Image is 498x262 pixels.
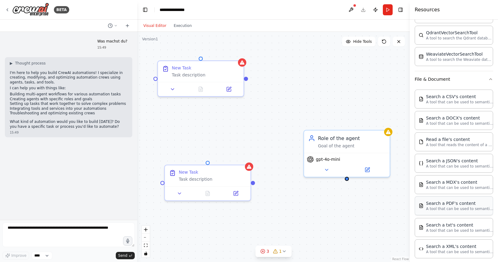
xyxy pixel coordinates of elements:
li: Building multi-agent workflows for various automation tasks [10,92,127,97]
button: Open in side panel [348,166,387,174]
button: Execution [170,22,195,29]
div: React Flow controls [142,226,150,257]
button: Improve [2,252,29,260]
p: A tool that reads the content of a file. To use this tool, provide a 'file_path' parameter with t... [426,142,493,147]
button: Switch to previous chat [105,22,120,29]
div: Database & Data [415,2,493,71]
div: Version 1 [142,37,158,42]
div: QdrantVectorSearchTool [426,30,493,36]
img: WeaviateVectorSearchTool [419,54,424,59]
div: Task description [179,176,246,182]
img: JSONSearchTool [419,161,424,166]
div: Goal of the agent [318,143,385,149]
span: Send [118,253,127,258]
button: File & Document [415,71,493,87]
span: Improve [11,253,26,258]
div: Role of the agent [318,135,385,142]
button: Click to speak your automation idea [123,236,132,245]
img: MDXSearchTool [419,182,424,187]
span: ▶ [10,61,13,66]
button: Hide right sidebar [396,6,405,14]
div: Read a file's content [426,136,493,142]
div: Role of the agentGoal of the agentgpt-4o-mini [303,130,390,178]
li: Creating agents with specific roles and goals [10,97,127,102]
p: I can help you with things like: [10,86,127,91]
div: 15:49 [10,130,127,135]
p: A tool that can be used to semantic search a query from a DOCX's content. [426,121,493,126]
span: 3 [266,248,269,254]
div: New Task [179,169,198,175]
img: Logo [12,3,49,17]
span: Hide Tools [353,39,372,44]
button: Open in side panel [224,189,248,197]
button: Hide left sidebar [141,6,149,14]
div: Search a JSON's content [426,158,493,164]
button: Open in side panel [217,85,241,93]
button: Hide Tools [342,37,375,46]
li: Setting up tasks that work together to solve complex problems [10,101,127,106]
span: 1 [279,248,282,254]
div: WeaviateVectorSearchTool [426,51,493,57]
div: Search a CSV's content [426,94,493,100]
div: BETA [54,6,69,13]
img: CSVSearchTool [419,97,424,101]
button: Visual Editor [140,22,170,29]
span: gpt-4o-mini [316,157,340,162]
button: Start a new chat [123,22,132,29]
div: Search a txt's content [426,222,493,228]
button: 31 [255,246,292,257]
p: A tool that can be used to semantic search a query from a JSON's content. [426,164,493,169]
p: A tool that can be used to semantic search a query from a MDX's content. [426,185,493,190]
div: Search a XML's content [426,243,493,249]
button: toggle interactivity [142,249,150,257]
div: Search a PDF's content [426,200,493,206]
div: Task description [172,72,239,78]
div: Search a DOCX's content [426,115,493,121]
img: FileReadTool [419,139,424,144]
button: No output available [186,85,215,93]
p: A tool that can be used to semantic search a query from a XML's content. [426,249,493,254]
p: A tool to search the Weaviate database for relevant information on internal documents. [426,57,493,62]
p: Was machst du? [97,39,127,44]
p: What kind of automation would you like to build [DATE]? Do you have a specific task or process yo... [10,120,127,129]
button: zoom in [142,226,150,234]
p: I'm here to help you build CrewAI automations! I specialize in creating, modifying, and optimizin... [10,71,127,85]
button: ▶Thought process [10,61,46,66]
li: Troubleshooting and optimizing existing crews [10,111,127,116]
li: Integrating tools and services into your automations [10,106,127,111]
p: A tool that can be used to semantic search a query from a CSV's content. [426,100,493,105]
div: New TaskTask description [164,164,251,201]
p: A tool that can be used to semantic search a query from a txt's content. [426,228,493,233]
img: DOCXSearchTool [419,118,424,123]
button: No output available [193,189,222,197]
p: A tool to search the Qdrant database for relevant information on internal documents. [426,36,493,41]
img: QdrantVectorSearchTool [419,33,424,38]
span: Thought process [15,61,46,66]
p: A tool that can be used to semantic search a query from a PDF's content. [426,206,493,211]
img: XMLSearchTool [419,246,424,251]
nav: breadcrumb [160,7,189,13]
img: TXTSearchTool [419,225,424,230]
button: Send [116,252,135,259]
img: PDFSearchTool [419,203,424,208]
button: zoom out [142,234,150,242]
div: 15:49 [97,45,127,50]
div: Search a MDX's content [426,179,493,185]
h4: Resources [415,6,440,13]
div: New TaskTask description [157,61,244,97]
div: New Task [172,65,191,71]
a: React Flow attribution [392,257,409,261]
button: fit view [142,242,150,249]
